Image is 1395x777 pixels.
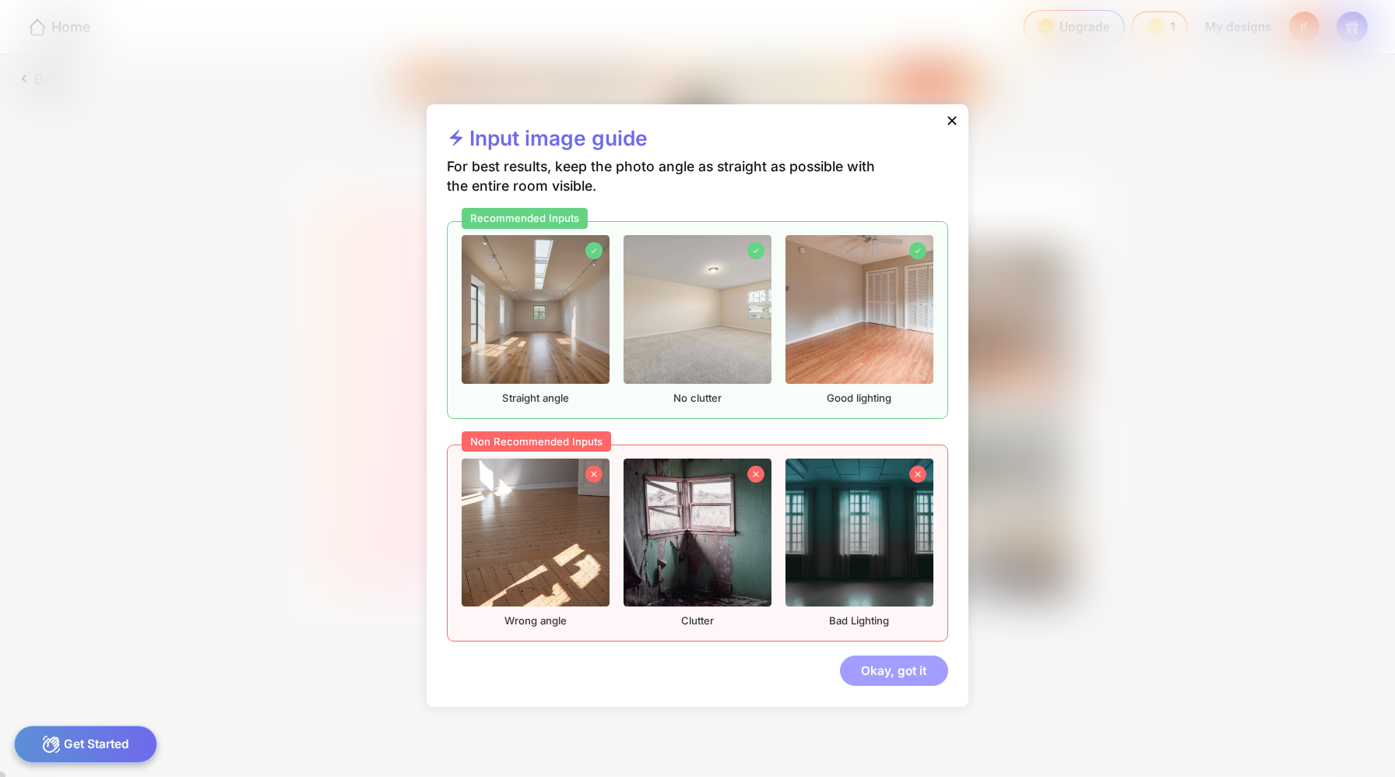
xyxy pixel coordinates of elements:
[462,235,610,383] img: emptyLivingRoomImage1.jpg
[462,459,610,606] img: nonrecommendedImageEmpty1.png
[462,459,610,628] div: Wrong angle
[785,235,933,383] img: emptyBedroomImage4.jpg
[447,125,647,158] div: Input image guide
[624,235,771,404] div: No clutter
[840,656,948,687] div: Okay, got it
[624,459,771,606] img: nonrecommendedImageEmpty2.png
[14,726,158,763] div: Get Started
[624,459,771,628] div: Clutter
[785,459,933,606] img: nonrecommendedImageEmpty3.jpg
[462,235,610,404] div: Straight angle
[624,235,771,383] img: emptyBedroomImage7.jpg
[447,157,893,220] div: For best results, keep the photo angle as straight as possible with the entire room visible.
[785,235,933,404] div: Good lighting
[462,431,611,452] div: Non Recommended Inputs
[785,459,933,628] div: Bad Lighting
[462,208,588,229] div: Recommended Inputs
